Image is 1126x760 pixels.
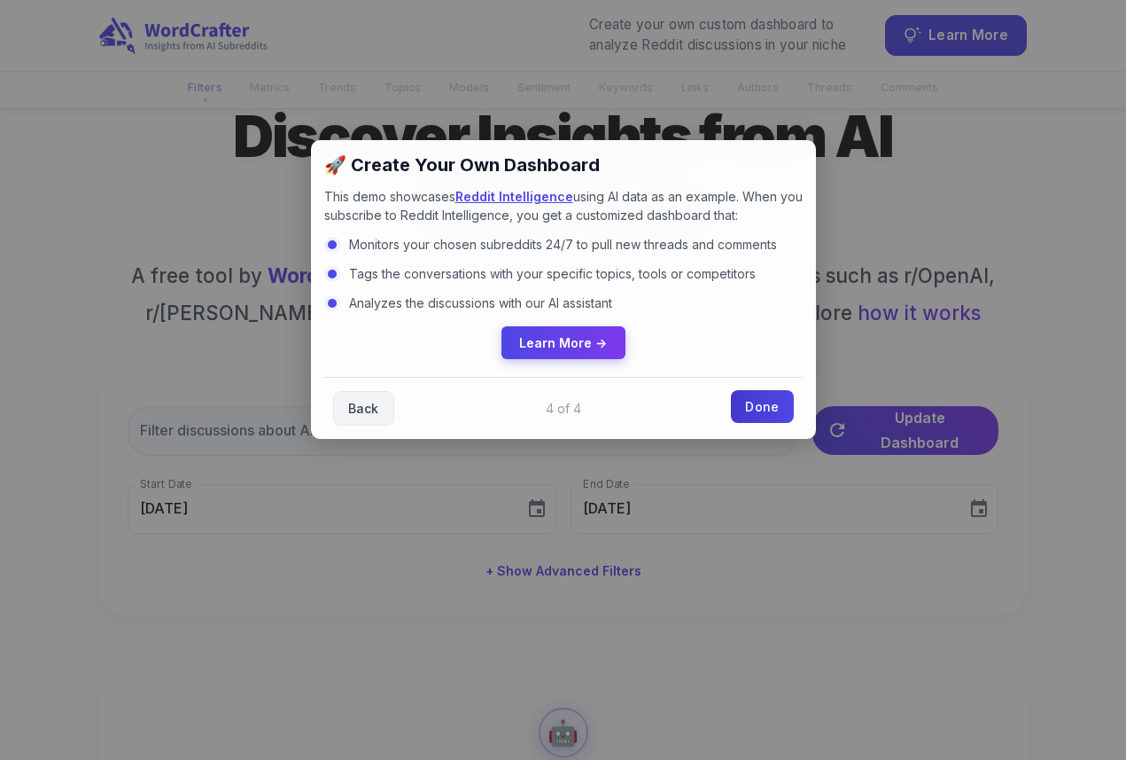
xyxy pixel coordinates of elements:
[731,390,793,423] a: Done
[519,335,607,350] span: Learn More →
[324,264,803,283] li: Tags the conversations with your specific topics, tools or competitors
[501,326,625,359] a: Learn More →
[324,294,803,312] li: Analyzes the discussions with our AI assistant
[324,187,803,224] p: This demo showcases using AI data as an example. When you subscribe to Reddit Intelligence, you g...
[324,153,803,176] h2: 🚀 Create Your Own Dashboard
[333,391,394,426] a: Back
[324,235,803,254] li: Monitors your chosen subreddits 24/7 to pull new threads and comments
[455,189,573,204] a: Reddit Intelligence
